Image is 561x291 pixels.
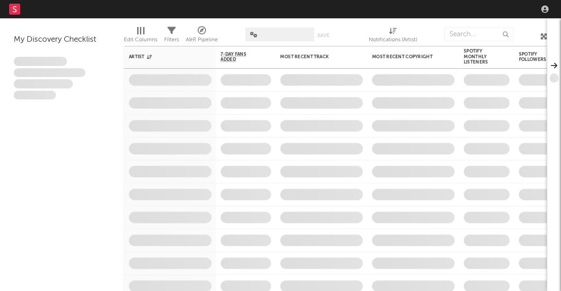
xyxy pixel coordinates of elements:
input: Search... [444,27,513,41]
div: Spotify Followers [519,51,551,62]
div: A&R Pipeline [186,34,218,45]
div: Filters [164,23,179,49]
span: Praesent ac interdum [14,79,73,88]
span: Aliquam viverra [14,91,56,100]
div: Most Recent Copyright [372,54,441,60]
div: Edit Columns [124,23,157,49]
div: Notifications (Artist) [369,23,417,49]
button: Save [317,33,329,38]
div: Most Recent Track [280,54,349,60]
div: Filters [164,34,179,45]
span: Lorem ipsum dolor [14,57,67,66]
div: Notifications (Artist) [369,34,417,45]
div: Artist [129,54,198,60]
span: Integer aliquet in purus et [14,68,85,77]
div: My Discovery Checklist [14,34,110,45]
div: A&R Pipeline [186,23,218,49]
div: Edit Columns [124,34,157,45]
span: 7-Day Fans Added [221,51,257,62]
div: Spotify Monthly Listeners [464,49,496,65]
